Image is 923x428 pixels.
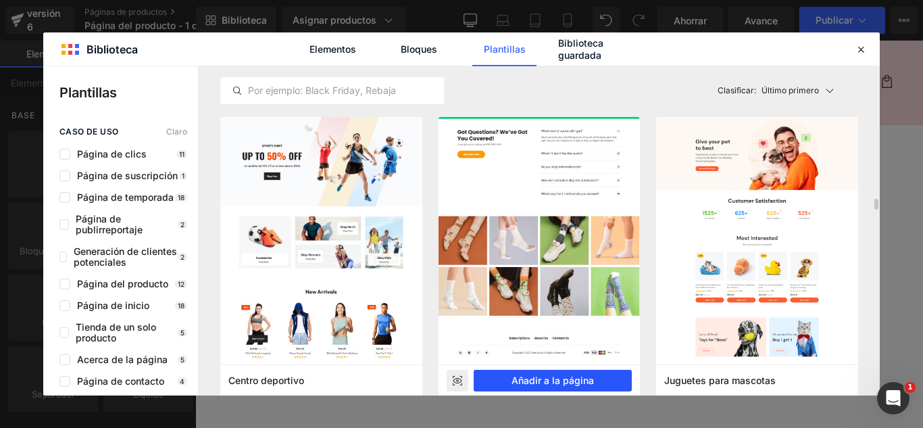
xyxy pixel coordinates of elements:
summary: Búsqueda [703,31,732,61]
font: caso de uso [59,126,118,137]
font: 2 [180,220,184,229]
font: Acerca de la página [77,354,168,365]
a: Contacto [127,31,187,60]
font: Página de publirreportaje [76,213,143,235]
font: S/. 165.00 [557,166,609,179]
font: 1 [182,172,184,180]
font: Cantidad [585,260,635,272]
font: Generación de clientes potenciales [74,245,177,268]
font: Título [419,204,447,216]
font: 18 [178,302,184,310]
a: TRIPLAY [580,142,639,158]
font: Página del producto [77,278,168,289]
font: 4 [180,377,184,385]
font: Página de contacto [77,375,164,387]
font: Claro [166,126,187,137]
font: Elementos [309,43,356,55]
font: 5 [180,329,184,337]
font: S/. 99.00 [616,166,662,179]
font: Página de temporada [77,191,174,203]
font: Tienda de un solo producto [76,321,156,343]
font: TRIPLAY [580,141,639,160]
font: 5 [180,356,184,364]
font: Clasificar: [718,85,756,95]
font: Bloques [401,43,437,55]
iframe: Chat en vivo de Intercom [877,382,909,414]
font: Biblioteca guardada [558,37,603,61]
font: 18 [178,193,184,201]
font: Página de inicio [77,300,149,311]
font: Añadir a la cesta [562,319,659,333]
font: Contacto [135,39,179,51]
button: Añadir a la cesta [541,310,679,343]
font: Plantillas [484,43,526,55]
div: Avance [447,370,468,391]
font: Página de suscripción [77,170,178,181]
font: Catálogo [75,39,120,51]
font: 1 [907,383,913,391]
font: Centro deportivo [228,375,304,386]
img: Exclusiva Perú [339,5,474,87]
font: Juguetes para mascotas [664,375,776,386]
font: 11 [179,150,184,158]
font: Página de clics [77,148,147,160]
font: Inicio [34,39,59,51]
font: 2 [180,253,184,261]
a: Inicio [26,31,67,60]
input: Por ejemplo: Black Friday, Rebajas,... [221,82,443,99]
font: Último primero [762,85,819,95]
font: Título predeterminado [433,229,549,241]
font: 12 [178,280,184,288]
button: Clasificar:Último primero [712,77,859,104]
font: Añadir a la página [512,375,594,386]
img: TRIPLAY [93,135,322,364]
a: Catálogo [67,31,128,60]
button: Añadir a la página [474,370,632,391]
font: Plantillas [59,85,117,101]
